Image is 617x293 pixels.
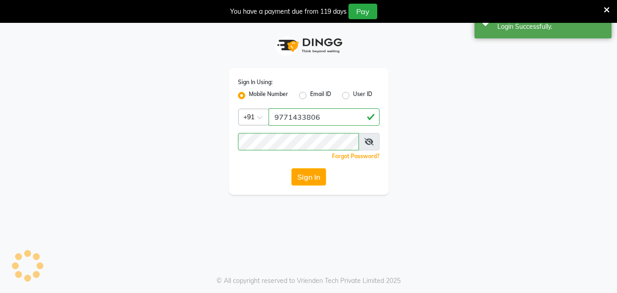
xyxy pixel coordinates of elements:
[269,108,380,126] input: Username
[310,90,331,101] label: Email ID
[353,90,372,101] label: User ID
[272,32,345,59] img: logo1.svg
[291,168,326,186] button: Sign In
[249,90,288,101] label: Mobile Number
[238,78,273,86] label: Sign In Using:
[238,133,359,150] input: Username
[332,153,380,160] a: Forgot Password?
[497,22,605,32] div: Login Successfully.
[348,4,377,19] button: Pay
[230,7,347,16] div: You have a payment due from 119 days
